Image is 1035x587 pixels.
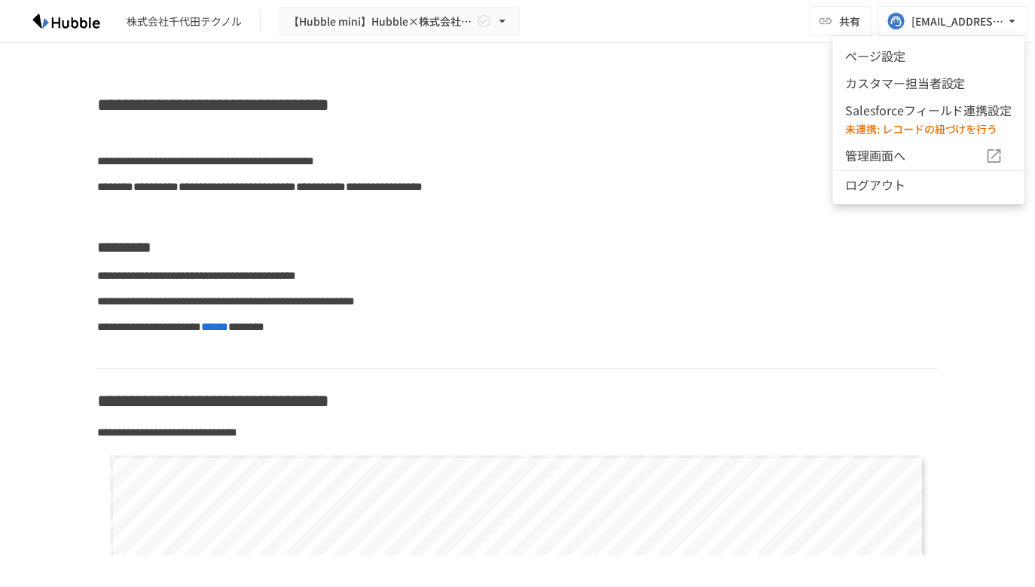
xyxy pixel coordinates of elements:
[845,146,985,166] span: 管理画面へ
[845,121,1012,137] h6: 未連携: レコードの紐づけを行う
[845,101,1012,121] p: Salesforceフィールド連携設定
[833,42,1024,69] li: ページ設定
[833,69,1024,96] li: カスタマー担当者設定
[833,170,1024,198] li: ログアウト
